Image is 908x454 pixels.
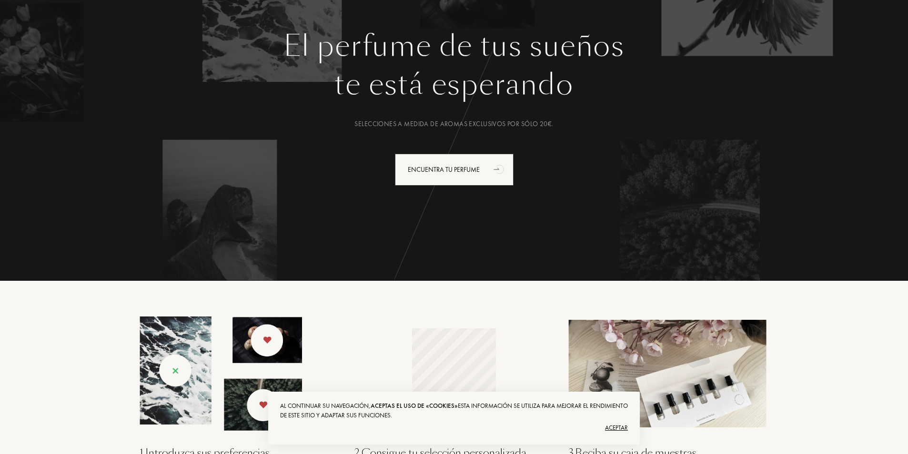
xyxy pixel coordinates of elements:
div: animation [490,159,509,178]
div: Encuentra tu perfume [395,154,514,186]
div: Selecciones a medida de aromas exclusivos por sólo 20€. [132,119,776,129]
a: Encuentra tu perfumeanimation [388,154,521,186]
div: Al continuar su navegación, Esta información se utiliza para mejorar el rendimiento de este sitio... [280,401,628,420]
h1: El perfume de tus sueños [132,29,776,63]
div: Aceptar [280,420,628,435]
span: aceptas el uso de «cookies» [371,402,458,410]
img: landing_swipe.png [140,316,302,431]
img: box_landing_top.png [568,320,768,427]
div: te está esperando [132,63,776,106]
